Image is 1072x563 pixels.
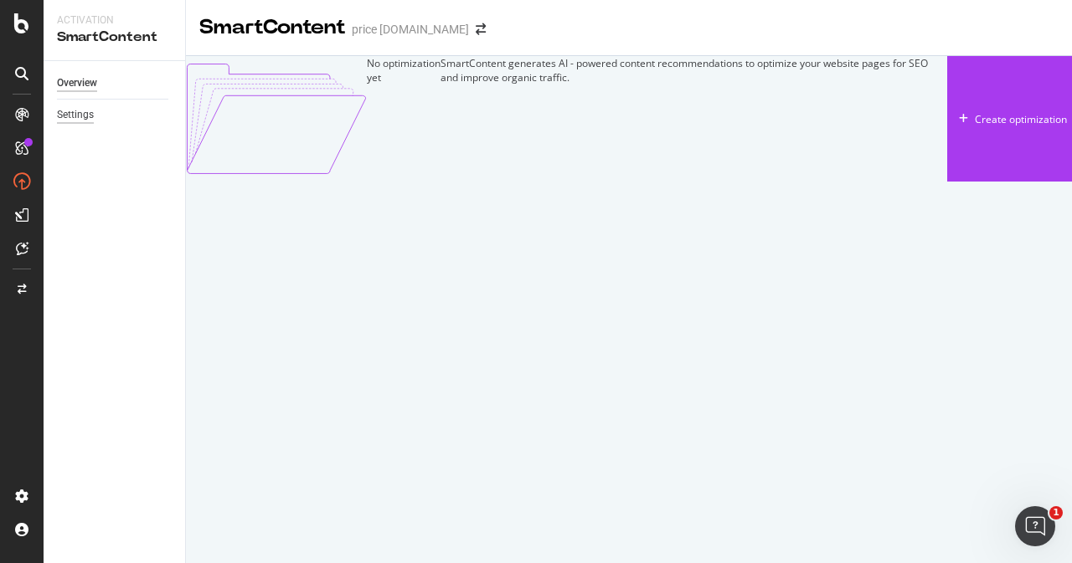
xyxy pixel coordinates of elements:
[57,28,172,47] div: SmartContent
[57,13,172,28] div: Activation
[57,106,94,124] div: Settings
[186,56,367,182] img: svg%3e
[1015,506,1055,546] iframe: Intercom live chat
[57,106,173,124] a: Settings
[57,74,97,92] div: Overview
[947,56,1072,182] button: Create optimization
[1049,506,1063,519] span: 1
[975,112,1067,126] div: Create optimization
[352,21,469,38] div: price [DOMAIN_NAME]
[367,56,441,182] div: No optimization yet
[476,23,486,35] div: arrow-right-arrow-left
[441,56,947,182] div: SmartContent generates AI - powered content recommendations to optimize your website pages for SE...
[57,74,173,92] a: Overview
[199,13,345,42] div: SmartContent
